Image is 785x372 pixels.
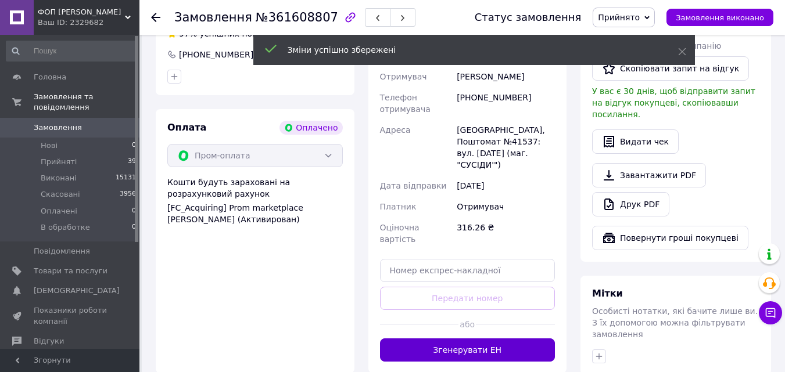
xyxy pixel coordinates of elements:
input: Номер експрес-накладної [380,259,555,282]
span: 0 [132,222,136,233]
span: Скасовані [41,189,80,200]
div: [FC_Acquiring] Prom marketplace [PERSON_NAME] (Активирован) [167,202,343,225]
a: Друк PDF [592,192,669,216]
span: У вас є 30 днів, щоб відправити запит на відгук покупцеві, скопіювавши посилання. [592,86,755,119]
div: Повернутися назад [151,12,160,23]
span: Оплачені [41,206,77,216]
div: 316.26 ₴ [454,217,557,250]
span: Замовлення [34,122,82,133]
span: Телефон отримувача [380,93,431,114]
button: Видати чек [592,129,679,154]
div: Кошти будуть зараховані на розрахунковий рахунок [167,176,343,225]
span: або [458,319,476,330]
div: Отримувач [454,196,557,217]
span: [DEMOGRAPHIC_DATA] [34,286,120,296]
span: Мітки [592,288,623,299]
span: Виконані [41,173,77,183]
div: Оплачено [279,121,342,135]
span: Замовлення та повідомлення [34,92,139,113]
span: 0 [132,140,136,151]
span: Відгуки [34,336,64,346]
button: Скопіювати запит на відгук [592,56,749,81]
div: [PHONE_NUMBER] [454,87,557,120]
span: 39 [128,157,136,167]
span: Прийнято [598,13,640,22]
span: Особисті нотатки, які бачите лише ви. З їх допомогою можна фільтрувати замовлення [592,306,758,339]
button: Згенерувати ЕН [380,338,555,362]
div: [GEOGRAPHIC_DATA], Поштомат №41537: вул. [DATE] (маг. "СУСІДИ'") [454,120,557,175]
div: Зміни успішно збережені [288,44,649,56]
span: Дата відправки [380,181,447,190]
div: [PERSON_NAME] [454,66,557,87]
span: Прийняті [41,157,77,167]
span: №361608807 [256,10,338,24]
span: Нові [41,140,58,151]
button: Чат з покупцем [759,301,782,324]
button: Замовлення виконано [666,9,773,26]
span: Замовлення [174,10,252,24]
span: Отримувач [380,72,427,81]
div: Статус замовлення [475,12,582,23]
span: Платник [380,202,417,211]
span: Повідомлення [34,246,90,257]
span: Товари та послуги [34,266,107,276]
div: Ваш ID: 2329682 [38,17,139,28]
a: Завантажити PDF [592,163,706,187]
span: Оціночна вартість [380,223,420,244]
span: В обработке [41,222,90,233]
div: [PHONE_NUMBER] [178,49,255,60]
span: Головна [34,72,66,82]
span: Замовлення виконано [676,13,764,22]
span: Оплата [167,122,206,133]
span: Адреса [380,125,411,135]
span: 3956 [120,189,136,200]
span: ФОП Соломка М.П. [38,7,125,17]
div: [DATE] [454,175,557,196]
span: 15131 [116,173,136,183]
span: Показники роботи компанії [34,305,107,326]
button: Повернути гроші покупцеві [592,226,748,250]
span: 0 [132,206,136,216]
input: Пошук [6,41,137,62]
